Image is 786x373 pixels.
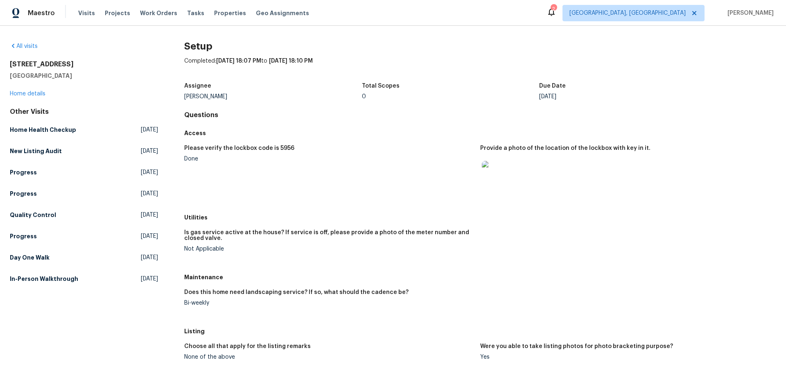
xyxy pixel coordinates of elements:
[10,147,62,155] h5: New Listing Audit
[184,344,311,349] h5: Choose all that apply for the listing remarks
[105,9,130,17] span: Projects
[10,211,56,219] h5: Quality Control
[216,58,261,64] span: [DATE] 18:07 PM
[28,9,55,17] span: Maestro
[184,94,362,99] div: [PERSON_NAME]
[141,232,158,240] span: [DATE]
[184,129,776,137] h5: Access
[10,271,158,286] a: In-Person Walkthrough[DATE]
[551,5,556,13] div: 2
[10,144,158,158] a: New Listing Audit[DATE]
[141,275,158,283] span: [DATE]
[10,91,45,97] a: Home details
[184,327,776,335] h5: Listing
[184,156,474,162] div: Done
[10,253,50,262] h5: Day One Walk
[184,289,409,295] h5: Does this home need landscaping service? If so, what should the cadence be?
[184,213,776,222] h5: Utilities
[10,229,158,244] a: Progress[DATE]
[269,58,313,64] span: [DATE] 18:10 PM
[141,211,158,219] span: [DATE]
[539,83,566,89] h5: Due Date
[184,354,474,360] div: None of the above
[10,190,37,198] h5: Progress
[10,168,37,176] h5: Progress
[78,9,95,17] span: Visits
[184,111,776,119] h4: Questions
[10,108,158,116] div: Other Visits
[480,354,770,360] div: Yes
[256,9,309,17] span: Geo Assignments
[362,83,400,89] h5: Total Scopes
[10,186,158,201] a: Progress[DATE]
[480,145,650,151] h5: Provide a photo of the location of the lockbox with key in it.
[10,275,78,283] h5: In-Person Walkthrough
[10,165,158,180] a: Progress[DATE]
[569,9,686,17] span: [GEOGRAPHIC_DATA], [GEOGRAPHIC_DATA]
[10,208,158,222] a: Quality Control[DATE]
[480,344,673,349] h5: Were you able to take listing photos for photo bracketing purpose?
[140,9,177,17] span: Work Orders
[10,60,158,68] h2: [STREET_ADDRESS]
[10,122,158,137] a: Home Health Checkup[DATE]
[10,126,76,134] h5: Home Health Checkup
[10,232,37,240] h5: Progress
[184,246,474,252] div: Not Applicable
[214,9,246,17] span: Properties
[10,43,38,49] a: All visits
[184,83,211,89] h5: Assignee
[141,253,158,262] span: [DATE]
[184,145,294,151] h5: Please verify the lockbox code is 5956
[187,10,204,16] span: Tasks
[362,94,540,99] div: 0
[141,190,158,198] span: [DATE]
[141,147,158,155] span: [DATE]
[184,273,776,281] h5: Maintenance
[184,57,776,78] div: Completed: to
[184,300,474,306] div: Bi-weekly
[184,230,474,241] h5: Is gas service active at the house? If service is off, please provide a photo of the meter number...
[724,9,774,17] span: [PERSON_NAME]
[10,250,158,265] a: Day One Walk[DATE]
[539,94,717,99] div: [DATE]
[141,126,158,134] span: [DATE]
[184,42,776,50] h2: Setup
[141,168,158,176] span: [DATE]
[10,72,158,80] h5: [GEOGRAPHIC_DATA]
